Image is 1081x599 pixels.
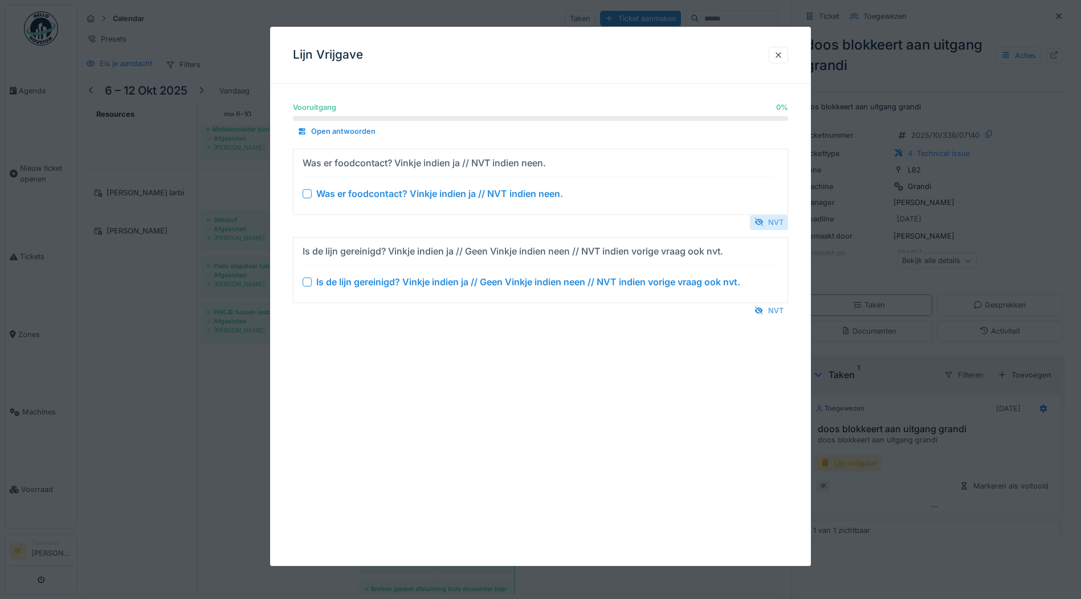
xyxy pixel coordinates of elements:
progress: 0 % [293,117,788,121]
div: NVT [750,215,788,230]
summary: Is de lijn gereinigd? Vinkje indien ja // Geen Vinkje indien neen // NVT indien vorige vraag ook ... [298,242,783,298]
div: Is de lijn gereinigd? Vinkje indien ja // Geen Vinkje indien neen // NVT indien vorige vraag ook ... [316,275,740,289]
div: 0 % [776,102,788,113]
div: Open antwoorden [293,124,380,140]
summary: Was er foodcontact? Vinkje indien ja // NVT indien neen. Was er foodcontact? Vinkje indien ja // ... [298,154,783,210]
div: NVT [750,303,788,318]
div: Was er foodcontact? Vinkje indien ja // NVT indien neen. [316,187,563,200]
h3: Lijn Vrijgave [293,48,363,62]
div: Vooruitgang [293,102,336,113]
div: Was er foodcontact? Vinkje indien ja // NVT indien neen. [303,156,546,170]
div: Is de lijn gereinigd? Vinkje indien ja // Geen Vinkje indien neen // NVT indien vorige vraag ook ... [303,244,723,258]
